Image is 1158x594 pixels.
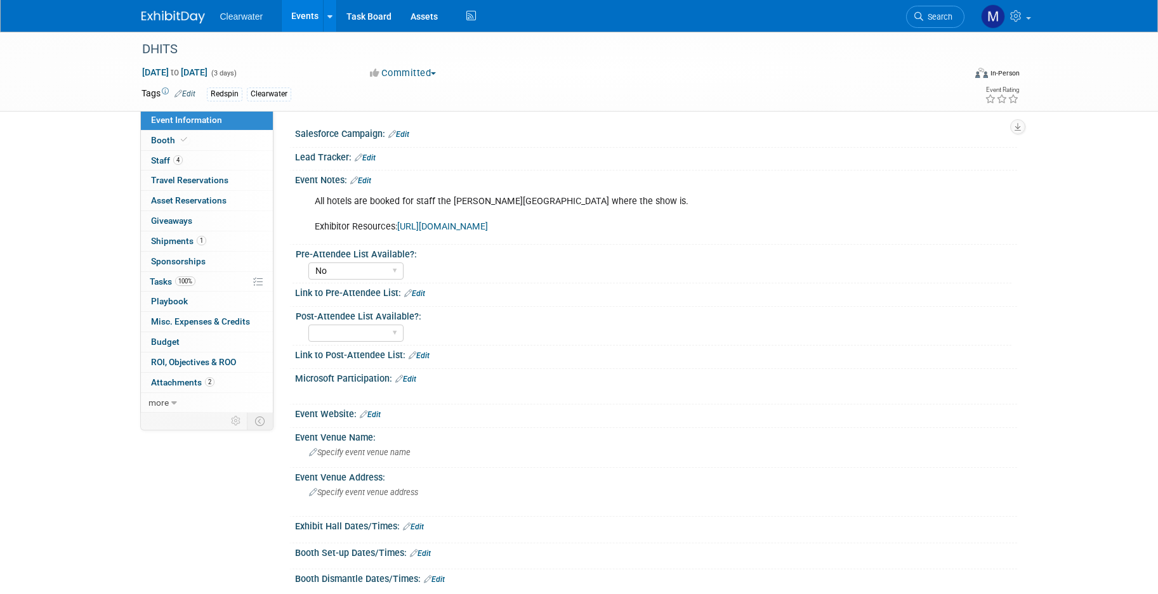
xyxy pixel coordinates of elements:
div: Lead Tracker: [295,148,1017,164]
span: Booth [151,135,190,145]
a: Edit [360,410,381,419]
span: to [169,67,181,77]
div: Event Format [890,66,1020,85]
img: ExhibitDay [141,11,205,23]
span: [DATE] [DATE] [141,67,208,78]
span: Budget [151,337,180,347]
div: Redspin [207,87,242,101]
a: Edit [174,89,195,98]
td: Personalize Event Tab Strip [225,413,247,429]
i: Booth reservation complete [181,136,187,143]
span: Specify event venue address [309,487,418,497]
a: Sponsorships [141,252,273,271]
button: Committed [365,67,441,80]
span: 4 [173,155,183,165]
span: Tasks [150,276,195,287]
a: Staff4 [141,151,273,171]
div: Pre-Attendee List Available?: [296,245,1011,261]
div: Booth Dismantle Dates/Times: [295,569,1017,586]
a: Edit [410,549,431,558]
div: In-Person [990,68,1020,78]
span: Sponsorships [151,256,206,266]
a: Edit [355,153,376,162]
img: Monica Pastor [981,4,1005,29]
a: Edit [395,375,416,384]
a: Giveaways [141,211,273,231]
a: Attachments2 [141,373,273,392]
span: Asset Reservations [151,195,227,205]
div: Event Rating [985,87,1019,93]
div: Event Notes: [295,171,1017,187]
div: Event Venue Name: [295,428,1017,444]
span: 100% [175,276,195,286]
span: Specify event venue name [309,448,411,457]
span: Event Information [151,115,222,125]
td: Tags [141,87,195,101]
div: Exhibit Hall Dates/Times: [295,517,1017,533]
span: 1 [197,236,206,245]
a: Misc. Expenses & Credits [141,312,273,332]
a: Edit [388,130,409,139]
div: Event Website: [295,404,1017,421]
div: Link to Pre-Attendee List: [295,283,1017,300]
a: Booth [141,131,273,150]
a: Event Information [141,110,273,130]
span: Playbook [151,296,188,306]
a: Budget [141,332,273,352]
span: Shipments [151,236,206,246]
a: Search [906,6,964,28]
div: DHITS [138,38,945,61]
a: ROI, Objectives & ROO [141,352,273,372]
span: 2 [205,377,214,387]
a: Edit [424,575,445,584]
div: Link to Post-Attendee List: [295,345,1017,362]
img: Format-Inperson.png [975,68,988,78]
a: Playbook [141,292,273,311]
div: Booth Set-up Dates/Times: [295,543,1017,560]
a: Edit [404,289,425,298]
div: All hotels are booked for staff the [PERSON_NAME][GEOGRAPHIC_DATA] where the show is. Exhibitor R... [306,189,878,240]
a: Asset Reservations [141,191,273,210]
span: Clearwater [220,11,263,22]
span: Misc. Expenses & Credits [151,316,250,326]
a: Edit [350,176,371,185]
span: Search [923,12,952,22]
a: Edit [409,351,430,360]
a: [URL][DOMAIN_NAME] [397,221,488,232]
a: Shipments1 [141,231,273,251]
span: Giveaways [151,216,192,226]
div: Event Venue Address: [295,468,1017,484]
a: more [141,393,273,413]
div: Salesforce Campaign: [295,124,1017,141]
span: Attachments [151,377,214,387]
a: Travel Reservations [141,171,273,190]
a: Edit [403,522,424,531]
span: Travel Reservations [151,175,228,185]
div: Microsoft Participation: [295,369,1017,385]
div: Post-Attendee List Available?: [296,307,1011,323]
td: Toggle Event Tabs [247,413,273,429]
span: more [148,397,169,408]
a: Tasks100% [141,272,273,292]
span: ROI, Objectives & ROO [151,357,236,367]
span: Staff [151,155,183,165]
div: Clearwater [247,87,291,101]
span: (3 days) [210,69,237,77]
